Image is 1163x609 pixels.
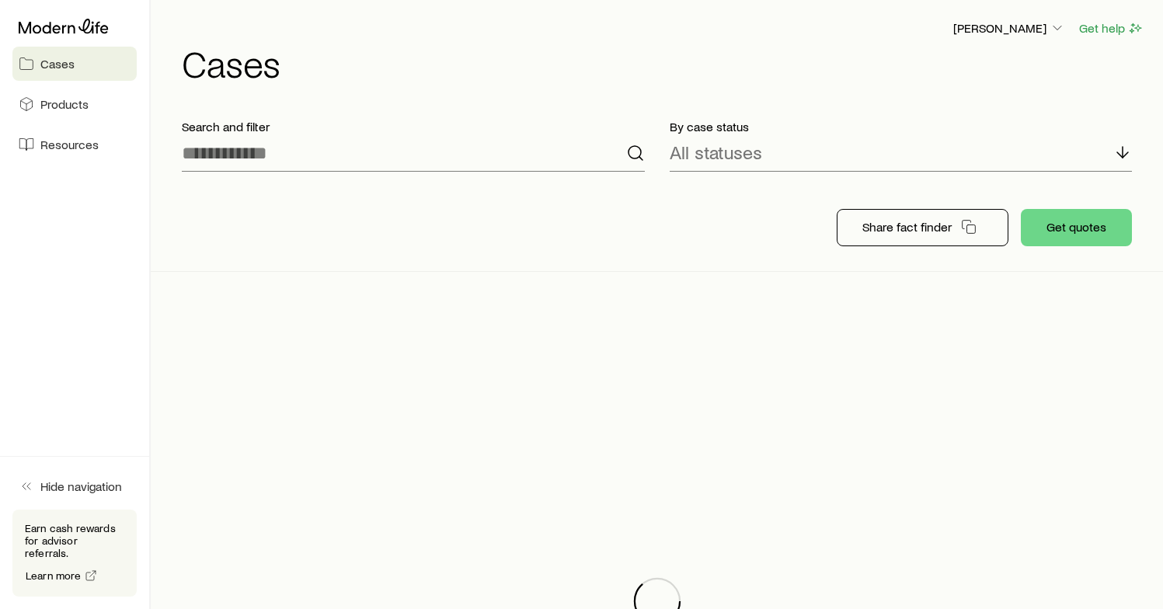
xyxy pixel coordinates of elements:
button: [PERSON_NAME] [952,19,1066,38]
a: Products [12,87,137,121]
p: Search and filter [182,119,645,134]
p: [PERSON_NAME] [953,20,1065,36]
button: Get quotes [1021,209,1132,246]
div: Earn cash rewards for advisor referrals.Learn more [12,510,137,597]
span: Products [40,96,89,112]
span: Learn more [26,570,82,581]
p: Earn cash rewards for advisor referrals. [25,522,124,559]
p: All statuses [670,141,762,163]
button: Share fact finder [837,209,1008,246]
span: Resources [40,137,99,152]
a: Resources [12,127,137,162]
p: Share fact finder [862,219,952,235]
p: By case status [670,119,1133,134]
h1: Cases [182,44,1144,82]
span: Hide navigation [40,478,122,494]
button: Hide navigation [12,469,137,503]
button: Get help [1078,19,1144,37]
a: Cases [12,47,137,81]
span: Cases [40,56,75,71]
